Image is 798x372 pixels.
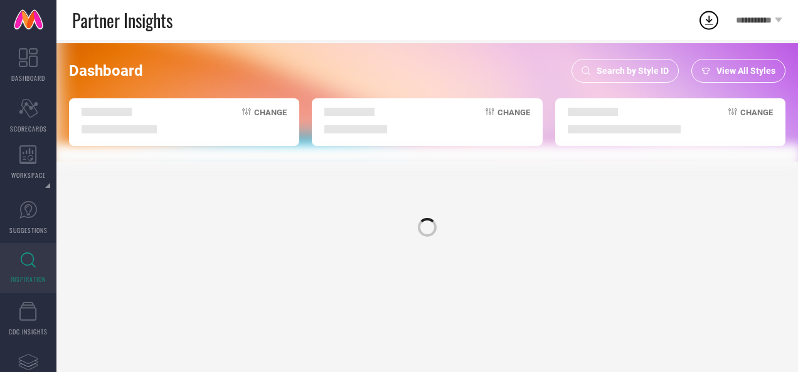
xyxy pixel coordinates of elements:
[254,108,287,133] span: Change
[11,170,46,180] span: WORKSPACE
[9,327,48,336] span: CDC INSIGHTS
[69,62,143,80] span: Dashboard
[11,274,46,284] span: INSPIRATION
[11,73,45,83] span: DASHBOARD
[698,9,720,31] div: Open download list
[10,124,47,133] span: SCORECARDS
[716,66,775,76] span: View All Styles
[72,8,173,33] span: Partner Insights
[597,66,669,76] span: Search by Style ID
[497,108,530,133] span: Change
[9,225,48,235] span: SUGGESTIONS
[740,108,773,133] span: Change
